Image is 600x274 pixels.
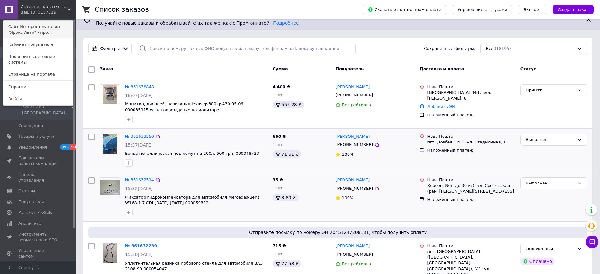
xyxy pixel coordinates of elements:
[72,104,74,115] span: 0
[334,184,374,193] div: [PHONE_NUMBER]
[100,67,113,71] span: Заказ
[273,20,299,26] a: Подробнее
[125,143,153,148] span: 15:37[DATE]
[526,87,574,94] div: Принят
[520,67,536,71] span: Статус
[558,7,589,12] span: Создать заказ
[427,90,515,101] div: [GEOGRAPHIC_DATA], №1: вул. [PERSON_NAME], 8
[3,38,73,50] a: Кабинет покупателя
[125,151,259,156] span: Бочка металлическая под хомут на 200л. 600 грн. 000048723
[427,104,455,109] a: Добавить ЭН
[3,93,73,105] a: Выйти
[427,183,515,194] div: Херсон, №5 (до 30 кг): ул. Сретенская (ран. [PERSON_NAME][STREET_ADDRESS]
[427,112,515,118] div: Наложенный платеж
[526,246,574,253] div: Оплаченный
[22,104,72,115] span: Заказы из [GEOGRAPHIC_DATA]
[553,5,594,14] button: Создать заказ
[486,46,493,52] span: Все
[336,134,370,140] a: [PERSON_NAME]
[427,148,515,153] div: Наложенный платеж
[336,177,370,183] a: [PERSON_NAME]
[273,178,283,182] span: 35 ₴
[334,250,374,259] div: [PHONE_NUMBER]
[273,252,284,256] span: 1 шт.
[91,229,585,236] span: Отправьте посылку по номеру ЭН 20451247308131, чтобы получить оплату
[3,68,73,80] a: Страница на портале
[18,199,44,205] span: Покупатели
[495,46,511,51] span: (18195)
[125,93,153,98] span: 16:07[DATE]
[342,102,371,107] span: Без рейтинга
[427,134,515,139] div: Нова Пошта
[273,243,286,248] span: 715 ₴
[419,67,464,71] span: Доставка и оплата
[524,7,541,12] span: Экспорт
[70,144,81,150] span: 99+
[125,85,154,89] a: № 361638848
[273,194,299,201] div: 3.80 ₴
[18,144,47,150] span: Уведомления
[18,221,42,226] span: Аналитика
[427,177,515,183] div: Нова Пошта
[100,177,120,197] a: Фото товару
[18,188,35,194] span: Отзывы
[125,134,154,139] a: № 361633550
[273,142,284,147] span: 1 шт.
[273,134,286,139] span: 660 ₴
[334,91,374,99] div: [PHONE_NUMBER]
[519,5,546,14] button: Экспорт
[526,180,574,187] div: Выполнен
[3,81,73,93] a: Справка
[125,252,153,257] span: 15:30[DATE]
[342,195,353,200] span: 100%
[458,7,507,12] span: Управление статусами
[342,261,371,266] span: Без рейтинга
[273,85,290,89] span: 4 400 ₴
[273,186,284,190] span: 1 шт.
[100,243,120,263] a: Фото товару
[125,243,157,248] a: № 361632239
[103,85,117,104] img: Фото товару
[336,243,370,249] a: [PERSON_NAME]
[103,243,117,263] img: Фото товару
[273,260,301,267] div: 77.58 ₴
[125,261,263,271] a: Уплотнительная резинка лобового стекла для автомобиля ВАЗ 2108-99 000054047
[137,43,356,55] input: Поиск по номеру заказа, ФИО покупателя, номеру телефона, Email, номеру накладной
[586,236,598,248] button: Чат с покупателем
[100,84,120,104] a: Фото товару
[363,5,446,14] button: Скачать отчет по пром-оплате
[427,197,515,202] div: Наложенный платеж
[3,21,73,38] a: Сайт Интернет магазин "Ярокс Авто" - про...
[3,51,73,68] a: Проверить состояние системы
[273,67,288,71] span: Сумма
[18,231,58,243] span: Инструменты вебмастера и SEO
[273,150,301,158] div: 71.61 ₴
[342,152,353,157] span: 100%
[125,195,259,206] a: Фиксатор гидрокомпенсатора для автомобиля Mercedes-Benz W168 1.7 CDI [DATE]-[DATE] 000059312
[95,6,149,13] h1: Список заказов
[125,102,243,112] a: Монитор, дисплей, навигация lexus gs300 gs430 05-06 000035915 есть повреждение на мониторе
[546,7,594,12] a: Создать заказ
[427,84,515,90] div: Нова Пошта
[453,5,512,14] button: Управление статусами
[18,123,43,129] span: Сообщения
[18,248,58,259] span: Управление сайтом
[368,7,441,12] span: Скачать отчет по пром-оплате
[424,46,475,52] span: Сохраненные фильтры:
[18,155,58,166] span: Показатели работы компании
[21,9,47,15] div: Ваш ID: 3187719
[125,186,153,191] span: 15:32[DATE]
[334,141,374,149] div: [PHONE_NUMBER]
[273,93,284,97] span: 1 шт.
[18,134,54,139] span: Товары и услуги
[427,139,515,145] div: пгт. Довбыш, №1: ул. Стадионная, 1
[18,172,58,183] span: Панель управления
[18,210,52,215] span: Каталог ProSale
[60,144,70,150] span: 99+
[100,46,120,52] span: Фильтры
[96,20,299,26] span: Получайте новые заказы и обрабатывайте их так же, как с Пром-оплатой.
[103,134,117,154] img: Фото товару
